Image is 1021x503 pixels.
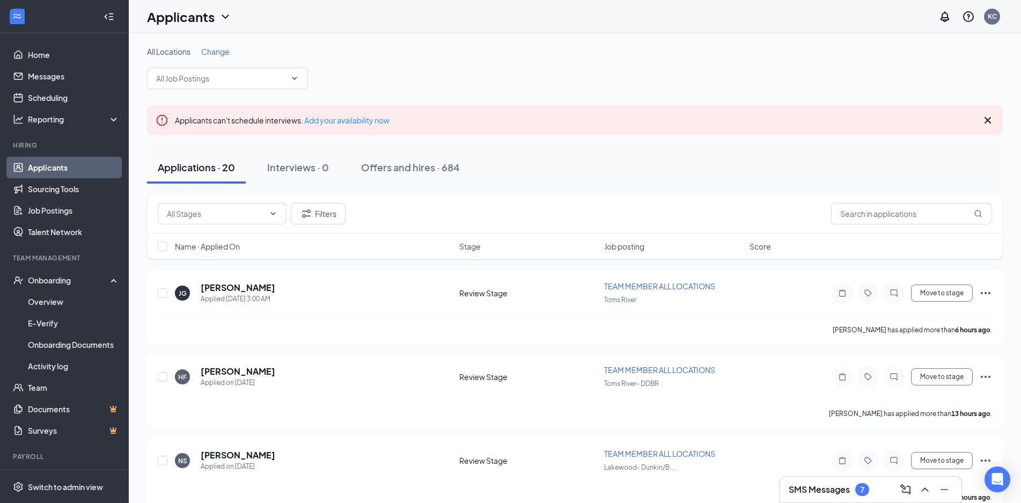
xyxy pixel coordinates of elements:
div: JG [179,289,187,298]
svg: Tag [862,289,875,297]
a: DocumentsCrown [28,398,120,420]
h3: SMS Messages [789,484,850,495]
a: Applicants [28,157,120,178]
span: Name · Applied On [175,241,240,252]
svg: ChatInactive [887,373,900,381]
input: All Job Postings [156,72,286,84]
div: Review Stage [459,371,598,382]
svg: ChevronDown [290,74,299,83]
svg: Note [836,289,849,297]
span: TEAM MEMBER ALL LOCATIONS [604,449,715,458]
h1: Applicants [147,8,215,26]
button: Filter Filters [291,203,346,224]
button: ChevronUp [916,481,934,498]
h5: [PERSON_NAME] [201,366,275,377]
svg: UserCheck [13,275,24,286]
span: Lakewood- Dunkin/B ... [604,463,675,471]
svg: ChevronDown [219,10,232,23]
button: Minimize [936,481,953,498]
span: Change [201,47,230,56]
svg: Ellipses [979,454,992,467]
svg: Ellipses [979,287,992,300]
svg: QuestionInfo [962,10,975,23]
span: Score [750,241,771,252]
div: Onboarding [28,275,111,286]
div: Hiring [13,141,117,150]
svg: ComposeMessage [899,483,912,496]
a: Job Postings [28,200,120,221]
svg: Filter [300,207,313,220]
a: Activity log [28,355,120,377]
a: Sourcing Tools [28,178,120,200]
span: TEAM MEMBER ALL LOCATIONS [604,365,715,375]
a: Add your availability now [304,115,390,125]
div: KC [988,12,997,21]
a: SurveysCrown [28,420,120,441]
div: Team Management [13,253,117,263]
a: Talent Network [28,221,120,243]
h5: [PERSON_NAME] [201,282,275,294]
h5: [PERSON_NAME] [201,449,275,461]
div: Interviews · 0 [267,161,329,174]
b: 6 hours ago [955,326,990,334]
svg: Analysis [13,114,24,125]
svg: Settings [13,482,24,492]
button: Move to stage [911,452,973,469]
span: Toms River- DDBR [604,380,659,388]
span: Stage [459,241,481,252]
b: 16 hours ago [951,493,990,501]
div: Applications · 20 [158,161,235,174]
input: Search in applications [831,203,992,224]
b: 13 hours ago [951,410,990,418]
div: NS [178,456,187,465]
input: All Stages [167,208,265,220]
div: Applied on [DATE] [201,377,275,388]
svg: WorkstreamLogo [12,11,23,21]
svg: ChatInactive [887,289,900,297]
svg: Ellipses [979,370,992,383]
div: Applied [DATE] 3:00 AM [201,294,275,304]
div: Open Intercom Messenger [985,466,1010,492]
svg: Notifications [938,10,951,23]
div: Switch to admin view [28,482,103,492]
a: Messages [28,65,120,87]
span: Job posting [604,241,644,252]
div: Review Stage [459,455,598,466]
div: Applied on [DATE] [201,461,275,472]
svg: MagnifyingGlass [974,209,982,218]
a: Team [28,377,120,398]
p: [PERSON_NAME] has applied more than . [833,325,992,334]
span: All Locations [147,47,190,56]
a: E-Verify [28,312,120,334]
svg: Collapse [104,11,114,22]
span: Applicants can't schedule interviews. [175,115,390,125]
svg: Note [836,373,849,381]
svg: ChevronUp [919,483,931,496]
div: 7 [860,485,864,494]
div: Review Stage [459,288,598,298]
a: Onboarding Documents [28,334,120,355]
div: Offers and hires · 684 [361,161,460,174]
svg: ChevronDown [269,209,277,218]
div: HF [178,373,187,382]
a: Home [28,44,120,65]
svg: Note [836,456,849,465]
div: Payroll [13,452,117,461]
svg: Cross [981,114,994,127]
a: Scheduling [28,87,120,108]
a: Overview [28,291,120,312]
button: Move to stage [911,368,973,385]
span: Toms River [604,296,636,304]
a: PayrollCrown [28,468,120,490]
div: Reporting [28,114,120,125]
svg: Error [156,114,168,127]
span: TEAM MEMBER ALL LOCATIONS [604,281,715,291]
button: Move to stage [911,285,973,302]
svg: Minimize [938,483,951,496]
svg: Tag [862,456,875,465]
p: [PERSON_NAME] has applied more than . [829,409,992,418]
svg: Tag [862,373,875,381]
svg: ChatInactive [887,456,900,465]
button: ComposeMessage [897,481,914,498]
